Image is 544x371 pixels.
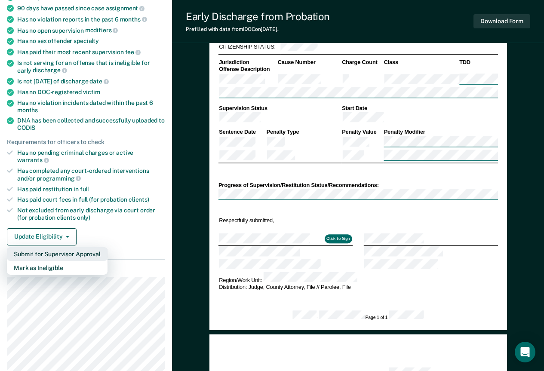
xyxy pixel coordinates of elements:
th: Supervision Status [218,104,341,112]
span: full [80,186,89,193]
span: months [120,16,147,23]
div: Is not serving for an offense that is ineligible for early [17,59,165,74]
div: Has paid their most recent supervision [17,48,165,56]
div: Open Intercom Messenger [515,342,535,362]
th: Penalty Type [266,129,341,136]
span: date [89,78,108,85]
th: Jurisdiction [218,59,277,66]
button: Submit for Supervisor Approval [7,247,108,261]
th: Offense Description [218,66,277,73]
span: programming [37,175,81,182]
span: modifiers [85,27,118,34]
div: Has no sex offender [17,37,165,45]
span: victim [83,89,100,95]
span: assignment [106,5,144,12]
button: Update Eligibility [7,228,77,245]
div: Prefilled with data from IDOC on [DATE] . [186,26,330,32]
button: Download Form [473,14,530,28]
th: Start Date [341,104,498,112]
th: TDD [458,59,498,66]
td: Respectfully submitted, [218,216,352,224]
td: CITIZENSHIP STATUS: [218,40,280,53]
div: Not excluded from early discharge via court order (for probation clients [17,207,165,221]
div: Has completed any court-ordered interventions and/or [17,167,165,182]
th: Penalty Modifier [383,129,498,136]
th: Cause Number [277,59,341,66]
th: Charge Count [341,59,383,66]
span: specialty [74,37,99,44]
td: Region/Work Unit: Distribution: Judge, County Attorney, File // Parolee, File [218,271,498,291]
div: Has no open supervision [17,27,165,34]
span: fee [125,49,141,55]
span: CODIS [17,124,35,131]
div: - Page 1 of 1 [292,311,423,321]
button: Mark as Ineligible [7,261,108,275]
div: 90 days have passed since case [17,4,165,12]
span: only) [77,214,90,221]
button: Click to Sign [324,235,352,243]
span: clients) [129,196,149,203]
div: Has no violation incidents dated within the past 6 [17,99,165,114]
span: warrants [17,156,49,163]
div: Has paid court fees in full (for probation [17,196,165,203]
th: Penalty Value [341,129,383,136]
span: months [17,107,38,113]
div: Requirements for officers to check [7,138,165,146]
div: Progress of Supervision/Restitution Status/Recommendations: [218,181,498,189]
div: Has paid restitution in [17,186,165,193]
div: DNA has been collected and successfully uploaded to [17,117,165,132]
div: Is not [DATE] of discharge [17,77,165,85]
div: Has no pending criminal charges or active [17,149,165,164]
div: Has no violation reports in the past 6 [17,15,165,23]
div: Has no DOC-registered [17,89,165,96]
th: Class [383,59,459,66]
div: Early Discharge from Probation [186,10,330,23]
span: discharge [33,67,67,74]
th: Sentence Date [218,129,266,136]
